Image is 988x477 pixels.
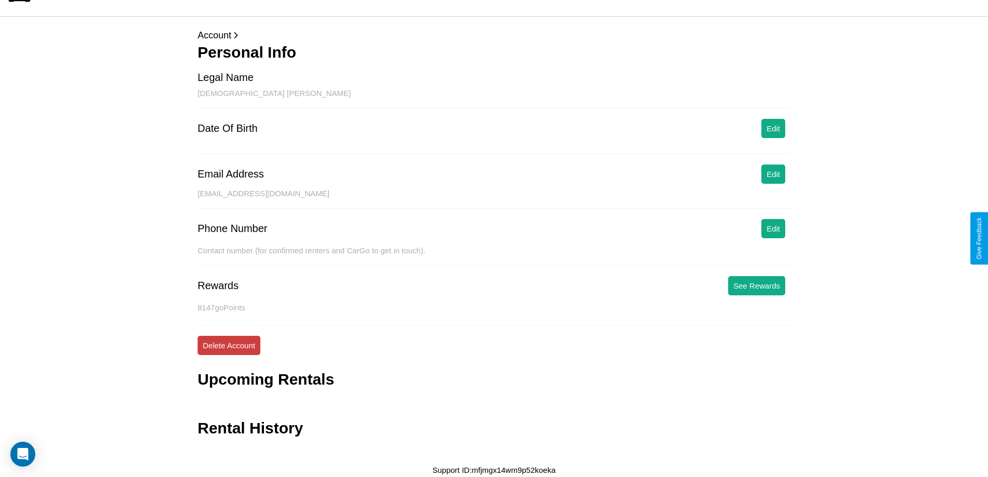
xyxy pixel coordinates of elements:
[198,280,239,292] div: Rewards
[198,301,790,315] p: 8147 goPoints
[198,223,268,235] div: Phone Number
[198,419,303,437] h3: Rental History
[198,246,790,266] div: Contact number (for confirmed renters and CarGo to get in touch).
[198,27,790,44] p: Account
[761,119,785,138] button: Edit
[198,371,334,388] h3: Upcoming Rentals
[10,442,35,467] div: Open Intercom Messenger
[198,44,790,61] h3: Personal Info
[728,276,785,295] button: See Rewards
[198,122,258,134] div: Date Of Birth
[976,217,983,260] div: Give Feedback
[761,165,785,184] button: Edit
[433,463,556,477] p: Support ID: mfjmgx14wm9p52koeka
[198,72,254,84] div: Legal Name
[761,219,785,238] button: Edit
[198,189,790,209] div: [EMAIL_ADDRESS][DOMAIN_NAME]
[198,168,264,180] div: Email Address
[198,336,260,355] button: Delete Account
[198,89,790,108] div: [DEMOGRAPHIC_DATA] [PERSON_NAME]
